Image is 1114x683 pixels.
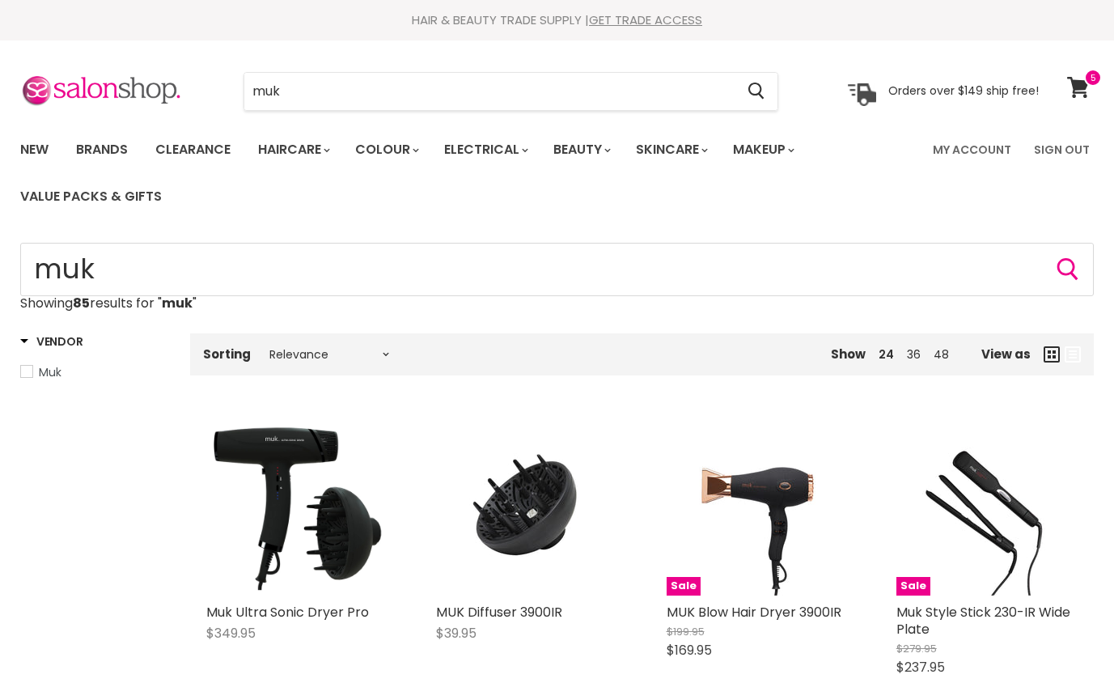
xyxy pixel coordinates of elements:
[1055,257,1081,282] button: Search
[8,133,61,167] a: New
[667,624,705,639] span: $199.95
[934,346,949,363] a: 48
[20,243,1094,296] form: Product
[206,624,256,643] span: $349.95
[246,133,340,167] a: Haircare
[667,414,848,596] a: MUK Blow Hair Dryer 3900IRSale
[831,346,866,363] span: Show
[667,641,712,660] span: $169.95
[20,363,170,381] a: Muk
[8,180,174,214] a: Value Packs & Gifts
[8,126,923,220] ul: Main menu
[436,603,562,621] a: MUK Diffuser 3900IR
[20,243,1094,296] input: Search
[735,73,777,110] button: Search
[432,133,538,167] a: Electrical
[667,577,701,596] span: Sale
[436,414,617,596] a: MUK Diffuser 3900IR
[888,83,1039,98] p: Orders over $149 ship free!
[206,603,369,621] a: Muk Ultra Sonic Dryer Pro
[589,11,702,28] a: GET TRADE ACCESS
[203,347,251,361] label: Sorting
[923,133,1021,167] a: My Account
[667,603,841,621] a: MUK Blow Hair Dryer 3900IR
[20,333,83,350] h3: Vendor
[896,414,1078,596] a: Muk Style Stick 230-IR Wide PlateSale
[896,577,930,596] span: Sale
[879,346,894,363] a: 24
[624,133,718,167] a: Skincare
[907,346,921,363] a: 36
[896,641,937,656] span: $279.95
[73,294,90,312] strong: 85
[162,294,193,312] strong: muk
[244,72,778,111] form: Product
[20,296,1094,311] p: Showing results for " "
[896,658,945,677] span: $237.95
[436,624,477,643] span: $39.95
[721,133,804,167] a: Makeup
[244,73,735,110] input: Search
[206,414,388,596] img: Muk Ultra Sonic Dryer Pro
[343,133,429,167] a: Colour
[896,603,1070,638] a: Muk Style Stick 230-IR Wide Plate
[1024,133,1099,167] a: Sign Out
[143,133,243,167] a: Clearance
[1033,607,1098,667] iframe: Gorgias live chat messenger
[981,347,1031,361] span: View as
[541,133,621,167] a: Beauty
[64,133,140,167] a: Brands
[39,364,61,380] span: Muk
